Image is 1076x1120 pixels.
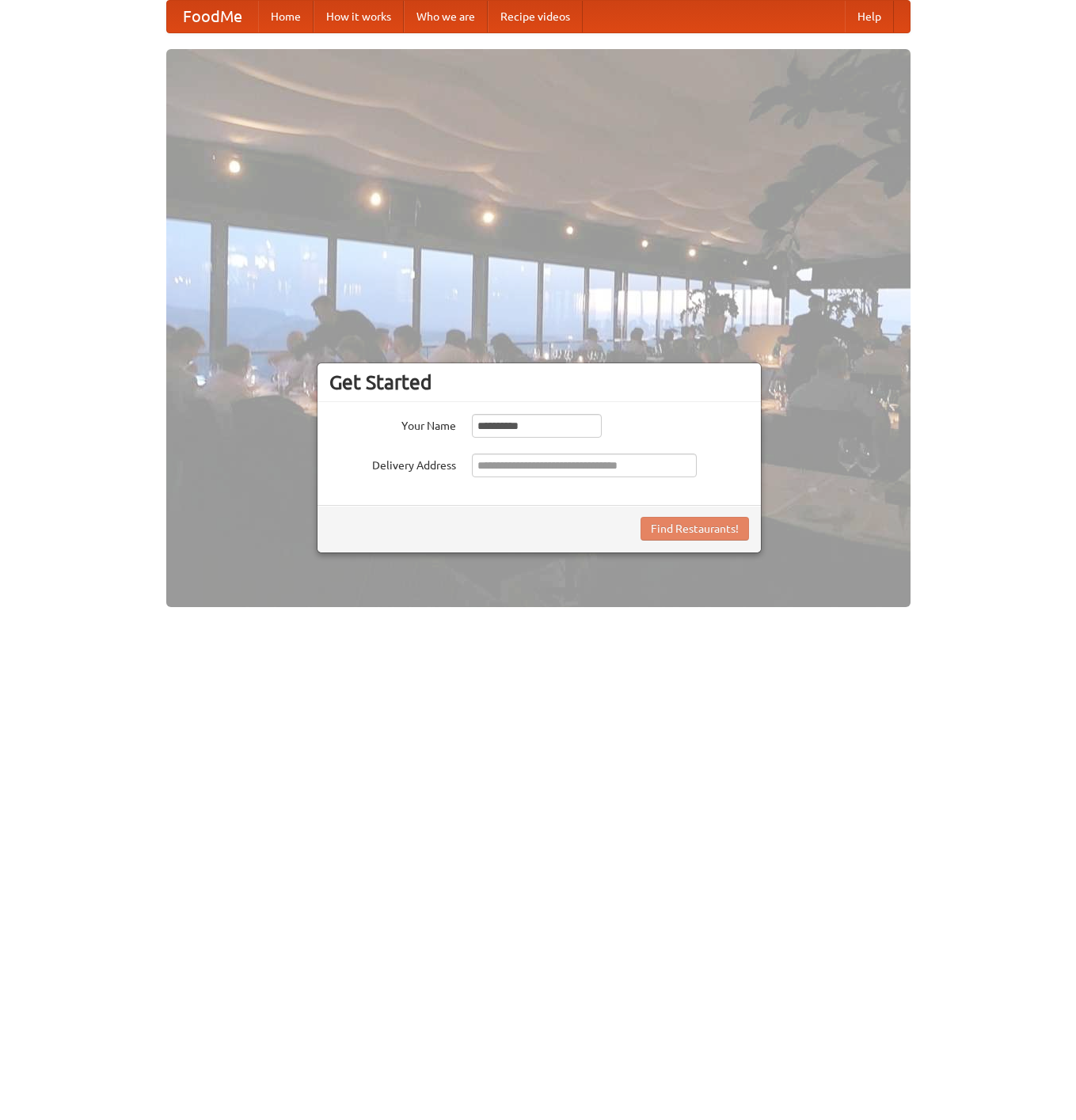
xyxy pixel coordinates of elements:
[641,517,749,541] button: Find Restaurants!
[845,1,894,32] a: Help
[329,414,456,434] label: Your Name
[488,1,583,32] a: Recipe videos
[404,1,488,32] a: Who we are
[314,1,404,32] a: How it works
[167,1,258,32] a: FoodMe
[329,454,456,473] label: Delivery Address
[258,1,314,32] a: Home
[329,370,749,394] h3: Get Started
